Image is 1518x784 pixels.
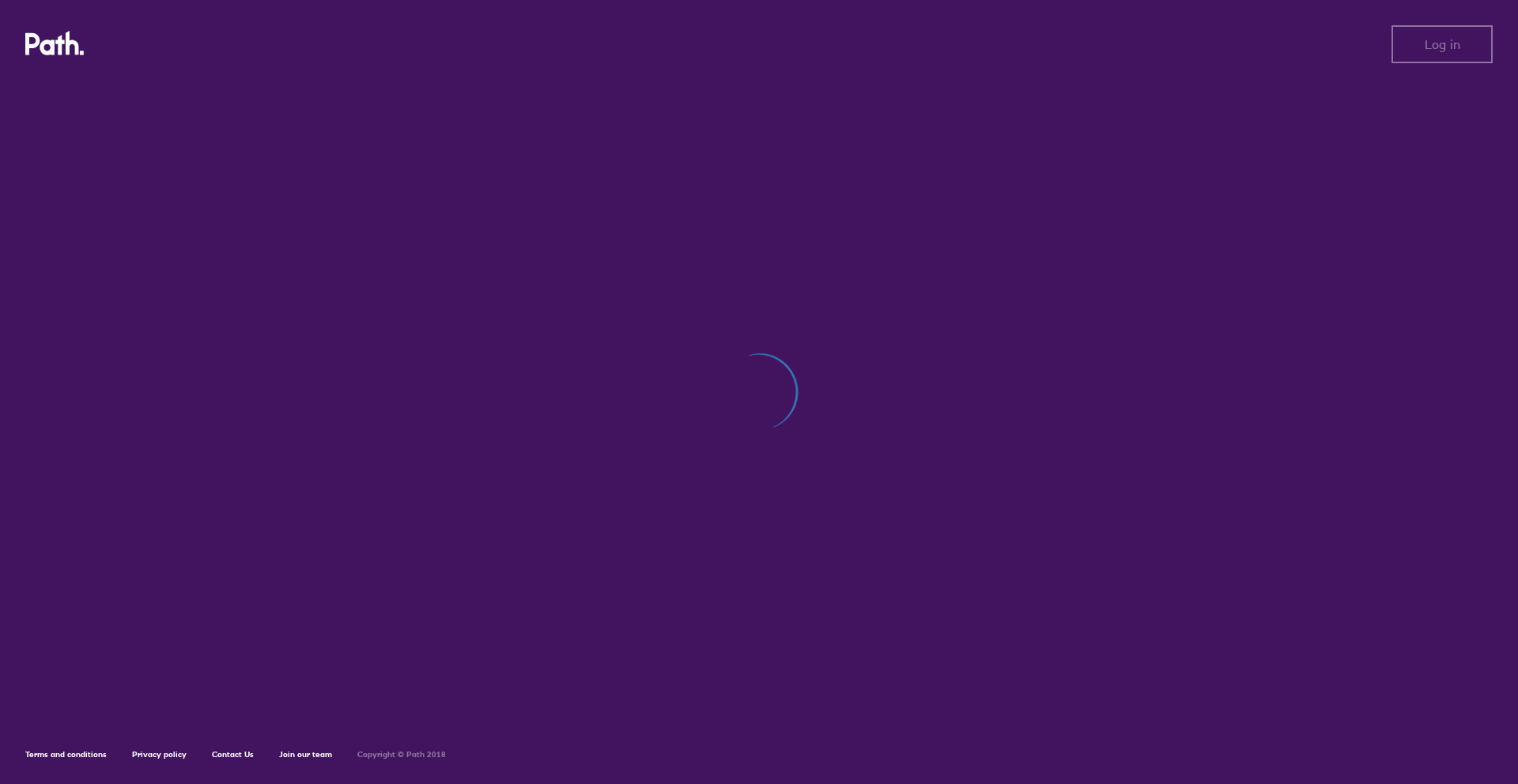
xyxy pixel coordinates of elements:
[1425,37,1460,51] span: Log in
[132,749,187,759] a: Privacy policy
[1391,25,1493,63] button: Log in
[25,749,107,759] a: Terms and conditions
[357,750,446,759] h6: Copyright © Path 2018
[279,749,332,759] a: Join our team
[212,749,254,759] a: Contact Us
